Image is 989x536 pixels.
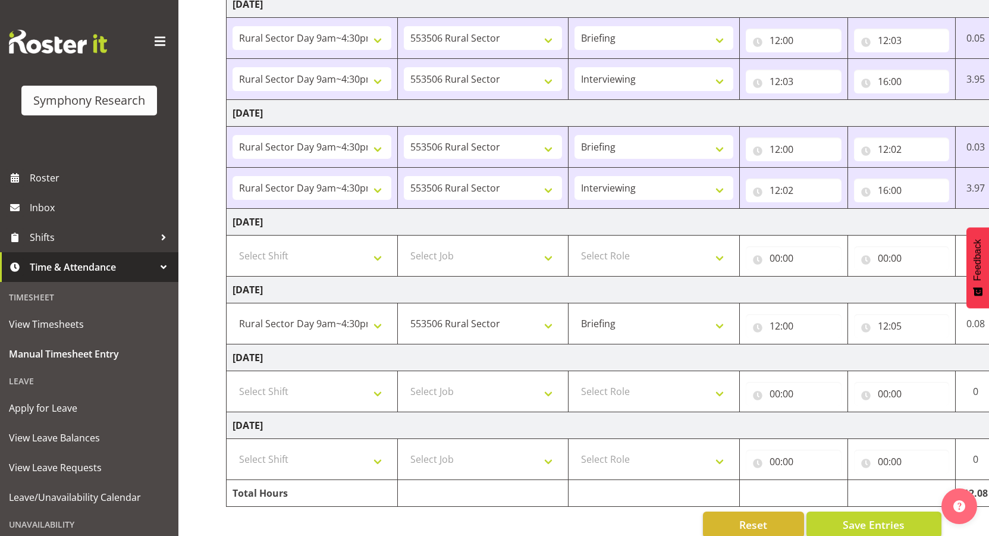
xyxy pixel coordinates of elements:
[854,29,950,52] input: Click to select...
[30,199,172,217] span: Inbox
[854,382,950,406] input: Click to select...
[953,500,965,512] img: help-xxl-2.png
[227,480,398,507] td: Total Hours
[3,482,175,512] a: Leave/Unavailability Calendar
[9,488,169,506] span: Leave/Unavailability Calendar
[746,382,842,406] input: Click to select...
[3,285,175,309] div: Timesheet
[3,369,175,393] div: Leave
[3,393,175,423] a: Apply for Leave
[739,517,767,532] span: Reset
[854,246,950,270] input: Click to select...
[972,239,983,281] span: Feedback
[854,314,950,338] input: Click to select...
[3,309,175,339] a: View Timesheets
[30,258,155,276] span: Time & Attendance
[746,137,842,161] input: Click to select...
[854,178,950,202] input: Click to select...
[9,315,169,333] span: View Timesheets
[3,339,175,369] a: Manual Timesheet Entry
[966,227,989,308] button: Feedback - Show survey
[746,29,842,52] input: Click to select...
[746,178,842,202] input: Click to select...
[746,246,842,270] input: Click to select...
[3,423,175,453] a: View Leave Balances
[746,70,842,93] input: Click to select...
[30,169,172,187] span: Roster
[3,453,175,482] a: View Leave Requests
[854,450,950,474] input: Click to select...
[9,399,169,417] span: Apply for Leave
[9,30,107,54] img: Rosterit website logo
[746,450,842,474] input: Click to select...
[843,517,905,532] span: Save Entries
[854,137,950,161] input: Click to select...
[9,459,169,477] span: View Leave Requests
[854,70,950,93] input: Click to select...
[9,429,169,447] span: View Leave Balances
[9,345,169,363] span: Manual Timesheet Entry
[30,228,155,246] span: Shifts
[33,92,145,109] div: Symphony Research
[746,314,842,338] input: Click to select...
